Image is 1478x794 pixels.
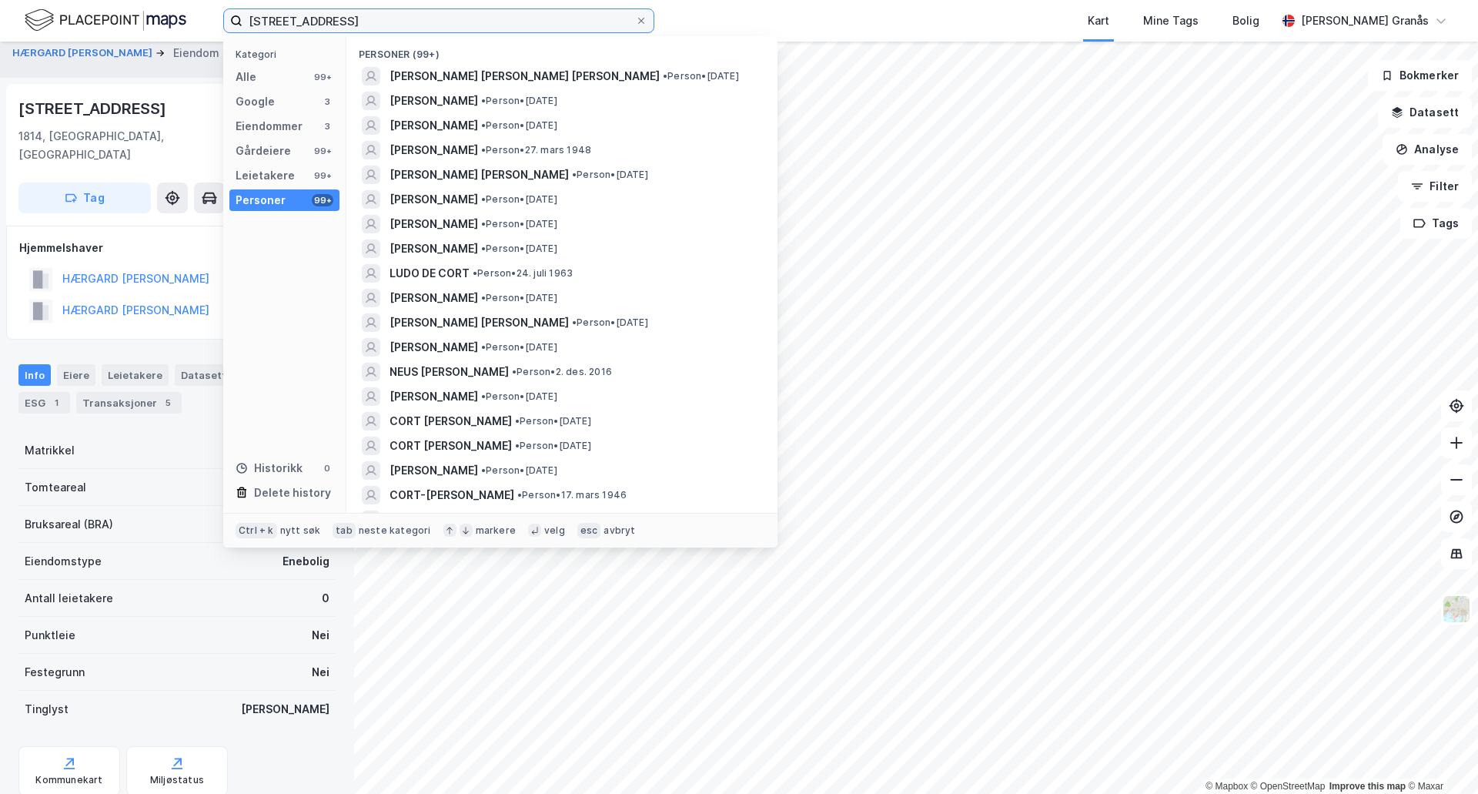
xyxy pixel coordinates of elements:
[280,524,321,537] div: nytt søk
[312,169,333,182] div: 99+
[577,523,601,538] div: esc
[1251,781,1326,792] a: OpenStreetMap
[481,119,486,131] span: •
[321,95,333,108] div: 3
[481,144,591,156] span: Person • 27. mars 1948
[236,142,291,160] div: Gårdeiere
[481,292,486,303] span: •
[515,415,591,427] span: Person • [DATE]
[1368,60,1472,91] button: Bokmerker
[312,663,329,682] div: Nei
[175,364,232,386] div: Datasett
[236,49,339,60] div: Kategori
[1442,595,1471,624] img: Z
[390,338,478,357] span: [PERSON_NAME]
[1088,12,1109,30] div: Kart
[481,95,557,107] span: Person • [DATE]
[18,96,169,121] div: [STREET_ADDRESS]
[1205,781,1248,792] a: Mapbox
[25,626,75,645] div: Punktleie
[515,415,520,427] span: •
[390,387,478,406] span: [PERSON_NAME]
[481,243,557,255] span: Person • [DATE]
[544,524,565,537] div: velg
[481,341,486,353] span: •
[1301,12,1429,30] div: [PERSON_NAME] Granås
[312,145,333,157] div: 99+
[312,194,333,206] div: 99+
[359,524,431,537] div: neste kategori
[517,489,522,501] span: •
[25,589,113,608] div: Antall leietakere
[160,395,176,410] div: 5
[1329,781,1406,792] a: Improve this map
[390,511,478,529] span: [PERSON_NAME]
[476,524,516,537] div: markere
[481,218,486,229] span: •
[390,412,512,431] span: CORT [PERSON_NAME]
[572,317,648,329] span: Person • [DATE]
[1378,97,1472,128] button: Datasett
[390,67,660,85] span: [PERSON_NAME] [PERSON_NAME] [PERSON_NAME]
[321,120,333,132] div: 3
[236,92,275,111] div: Google
[25,441,75,460] div: Matrikkel
[481,464,557,477] span: Person • [DATE]
[236,191,286,209] div: Personer
[25,700,69,719] div: Tinglyst
[390,215,478,233] span: [PERSON_NAME]
[390,166,569,184] span: [PERSON_NAME] [PERSON_NAME]
[481,193,557,206] span: Person • [DATE]
[390,141,478,159] span: [PERSON_NAME]
[25,7,186,34] img: logo.f888ab2527a4732fd821a326f86c7f29.svg
[1400,208,1472,239] button: Tags
[25,552,102,571] div: Eiendomstype
[390,240,478,258] span: [PERSON_NAME]
[25,663,85,682] div: Festegrunn
[390,92,478,110] span: [PERSON_NAME]
[390,363,509,381] span: NEUS [PERSON_NAME]
[18,127,236,164] div: 1814, [GEOGRAPHIC_DATA], [GEOGRAPHIC_DATA]
[473,267,573,280] span: Person • 24. juli 1963
[48,395,64,410] div: 1
[515,440,591,452] span: Person • [DATE]
[312,71,333,83] div: 99+
[512,366,612,378] span: Person • 2. des. 2016
[390,116,478,135] span: [PERSON_NAME]
[25,478,86,497] div: Tomteareal
[390,313,569,332] span: [PERSON_NAME] [PERSON_NAME]
[236,117,303,136] div: Eiendommer
[481,390,486,402] span: •
[663,70,667,82] span: •
[572,169,648,181] span: Person • [DATE]
[19,239,335,257] div: Hjemmelshaver
[473,267,477,279] span: •
[18,392,70,414] div: ESG
[346,36,777,64] div: Personer (99+)
[481,292,557,304] span: Person • [DATE]
[517,489,627,501] span: Person • 17. mars 1946
[1383,134,1472,165] button: Analyse
[390,264,470,283] span: LUDO DE CORT
[25,515,113,534] div: Bruksareal (BRA)
[283,552,329,571] div: Enebolig
[515,440,520,451] span: •
[150,774,204,786] div: Miljøstatus
[76,392,182,414] div: Transaksjoner
[1401,720,1478,794] div: Chat Widget
[242,9,635,32] input: Søk på adresse, matrikkel, gårdeiere, leietakere eller personer
[390,289,478,307] span: [PERSON_NAME]
[322,589,329,608] div: 0
[663,70,739,82] span: Person • [DATE]
[481,218,557,230] span: Person • [DATE]
[102,364,169,386] div: Leietakere
[390,437,512,455] span: CORT [PERSON_NAME]
[481,119,557,132] span: Person • [DATE]
[236,523,277,538] div: Ctrl + k
[18,364,51,386] div: Info
[390,486,514,504] span: CORT-[PERSON_NAME]
[481,390,557,403] span: Person • [DATE]
[604,524,635,537] div: avbryt
[481,193,486,205] span: •
[512,366,517,377] span: •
